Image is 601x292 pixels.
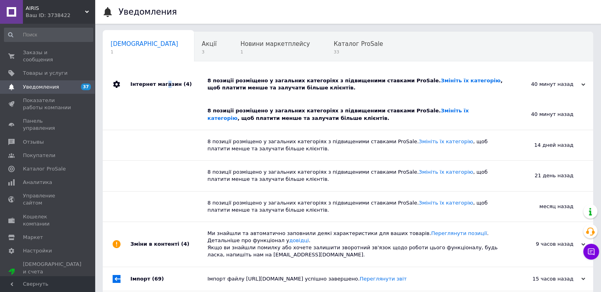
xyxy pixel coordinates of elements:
[130,69,207,99] div: Інтернет магазин
[419,138,473,144] a: Змініть їх категорію
[207,77,506,91] div: 8 позиції розміщено у загальних категоріях з підвищеними ставками ProSale. , щоб платити менше та...
[333,40,383,47] span: Каталог ProSale
[181,241,189,247] span: (4)
[23,152,55,159] span: Покупатели
[26,5,85,12] span: AIRIS
[494,192,593,222] div: месяц назад
[494,161,593,191] div: 21 день назад
[23,118,73,132] span: Панель управления
[207,230,506,259] div: Ми знайшли та автоматично заповнили деякі характеристики для ваших товарів. . Детальніше про функ...
[240,49,310,55] span: 1
[23,179,52,186] span: Аналитика
[333,49,383,55] span: 33
[23,234,43,241] span: Маркет
[81,83,91,90] span: 37
[23,261,81,283] span: [DEMOGRAPHIC_DATA] и счета
[419,200,473,206] a: Змініть їх категорію
[23,97,73,111] span: Показатели работы компании
[506,81,585,88] div: 40 минут назад
[119,7,177,17] h1: Уведомления
[111,49,178,55] span: 1
[23,165,66,173] span: Каталог ProSale
[23,83,59,91] span: Уведомления
[419,169,473,175] a: Змініть їх категорію
[26,12,95,19] div: Ваш ID: 3738422
[240,40,310,47] span: Новини маркетплейсу
[207,108,469,121] a: Змініть їх категорію
[4,28,93,42] input: Поиск
[130,267,207,291] div: Імпорт
[494,99,593,129] div: 40 минут назад
[207,199,494,214] div: 8 позиції розміщено у загальних категоріях з підвищеними ставками ProSale. , щоб платити менше та...
[111,40,178,47] span: [DEMOGRAPHIC_DATA]
[23,213,73,228] span: Кошелек компании
[289,237,309,243] a: довідці
[431,230,487,236] a: Переглянути позиції
[152,276,164,282] span: (69)
[23,192,73,207] span: Управление сайтом
[23,138,44,146] span: Отзывы
[494,130,593,160] div: 14 дней назад
[23,247,52,254] span: Настройки
[506,275,585,283] div: 15 часов назад
[23,275,81,283] div: Prom топ
[207,169,494,183] div: 8 позиції розміщено у загальних категоріях з підвищеними ставками ProSale. , щоб платити менше та...
[23,70,68,77] span: Товары и услуги
[207,138,494,152] div: 8 позиції розміщено у загальних категоріях з підвищеними ставками ProSale. , щоб платити менше та...
[202,40,217,47] span: Акції
[360,276,407,282] a: Переглянути звіт
[202,49,217,55] span: 3
[183,81,192,87] span: (4)
[207,275,506,283] div: Імпорт файлу [URL][DOMAIN_NAME] успішно завершено.
[130,222,207,267] div: Зміни в контенті
[207,107,494,121] div: 8 позиції розміщено у загальних категоріях з підвищеними ставками ProSale. , щоб платити менше та...
[23,49,73,63] span: Заказы и сообщения
[583,244,599,260] button: Чат с покупателем
[506,241,585,248] div: 9 часов назад
[441,78,500,83] a: Змініть їх категорію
